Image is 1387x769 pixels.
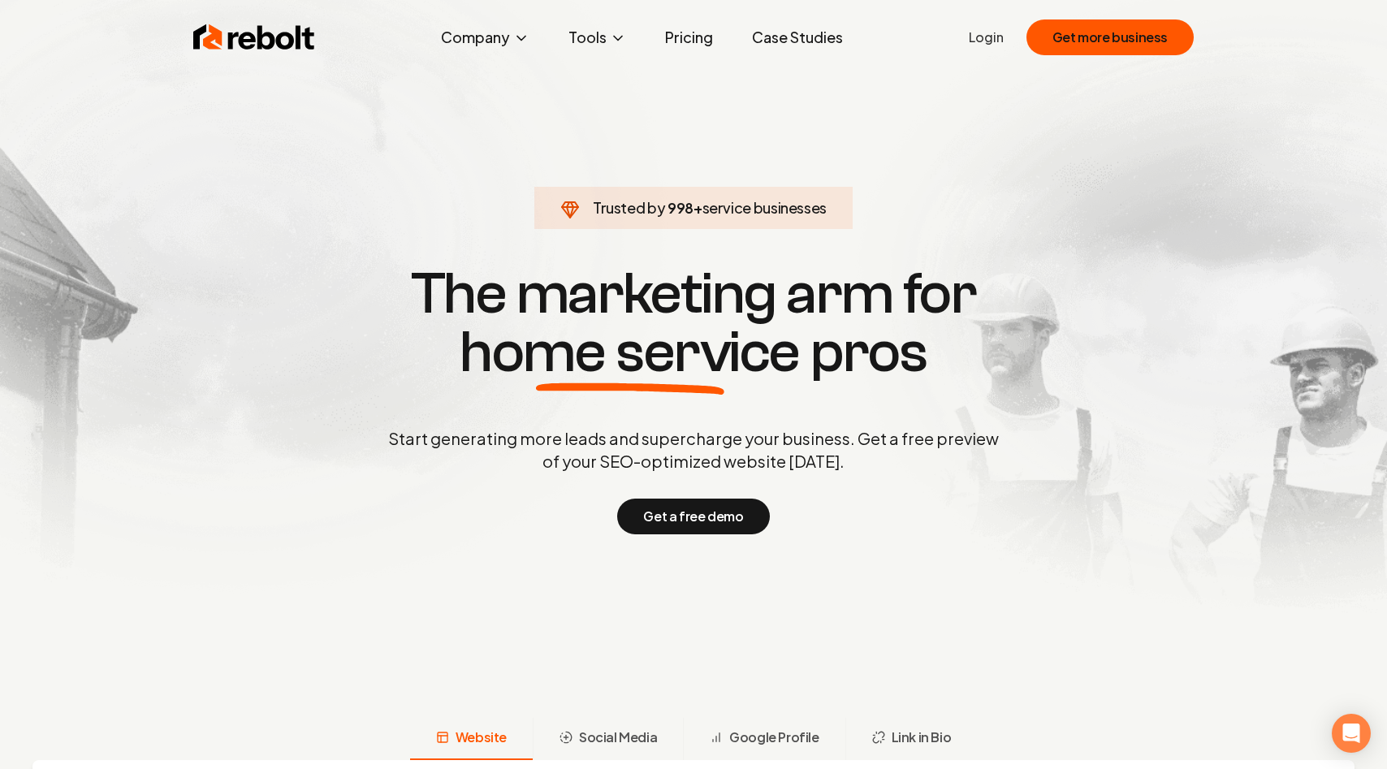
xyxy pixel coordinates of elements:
[668,197,693,219] span: 998
[456,728,507,747] span: Website
[555,21,639,54] button: Tools
[1332,714,1371,753] div: Open Intercom Messenger
[652,21,726,54] a: Pricing
[385,427,1002,473] p: Start generating more leads and supercharge your business. Get a free preview of your SEO-optimiz...
[729,728,819,747] span: Google Profile
[593,198,665,217] span: Trusted by
[428,21,542,54] button: Company
[193,21,315,54] img: Rebolt Logo
[617,499,769,534] button: Get a free demo
[460,323,800,382] span: home service
[969,28,1004,47] a: Login
[739,21,856,54] a: Case Studies
[579,728,657,747] span: Social Media
[1026,19,1194,55] button: Get more business
[693,198,702,217] span: +
[892,728,952,747] span: Link in Bio
[683,718,845,760] button: Google Profile
[845,718,978,760] button: Link in Bio
[410,718,533,760] button: Website
[702,198,827,217] span: service businesses
[304,265,1083,382] h1: The marketing arm for pros
[533,718,683,760] button: Social Media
